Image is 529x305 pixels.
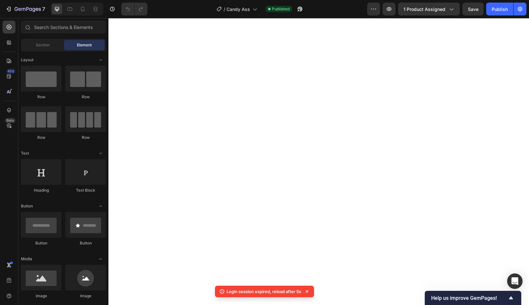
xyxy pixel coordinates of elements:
[65,240,106,246] div: Button
[77,42,92,48] span: Element
[96,254,106,264] span: Toggle open
[96,148,106,158] span: Toggle open
[6,69,15,74] div: 450
[36,42,50,48] span: Section
[96,55,106,65] span: Toggle open
[121,3,147,15] div: Undo/Redo
[65,293,106,299] div: Image
[398,3,460,15] button: 1 product assigned
[21,57,33,63] span: Layout
[21,150,29,156] span: Text
[21,21,106,33] input: Search Sections & Elements
[486,3,513,15] button: Publish
[21,256,32,262] span: Media
[65,187,106,193] div: Text Block
[21,203,33,209] span: Button
[507,273,523,289] div: Open Intercom Messenger
[21,135,61,140] div: Row
[108,18,529,305] iframe: Design area
[21,293,61,299] div: Image
[492,6,508,13] div: Publish
[468,6,478,12] span: Save
[227,288,301,295] p: Login session expired, reload after 5s
[224,6,225,13] span: /
[431,294,515,302] button: Show survey - Help us improve GemPages!
[65,135,106,140] div: Row
[96,201,106,211] span: Toggle open
[42,5,45,13] p: 7
[65,94,106,100] div: Row
[431,295,507,301] span: Help us improve GemPages!
[462,3,484,15] button: Save
[21,94,61,100] div: Row
[5,118,15,123] div: Beta
[227,6,250,13] span: Candy Ass
[21,240,61,246] div: Button
[3,3,48,15] button: 7
[272,6,290,12] span: Published
[404,6,445,13] span: 1 product assigned
[21,187,61,193] div: Heading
